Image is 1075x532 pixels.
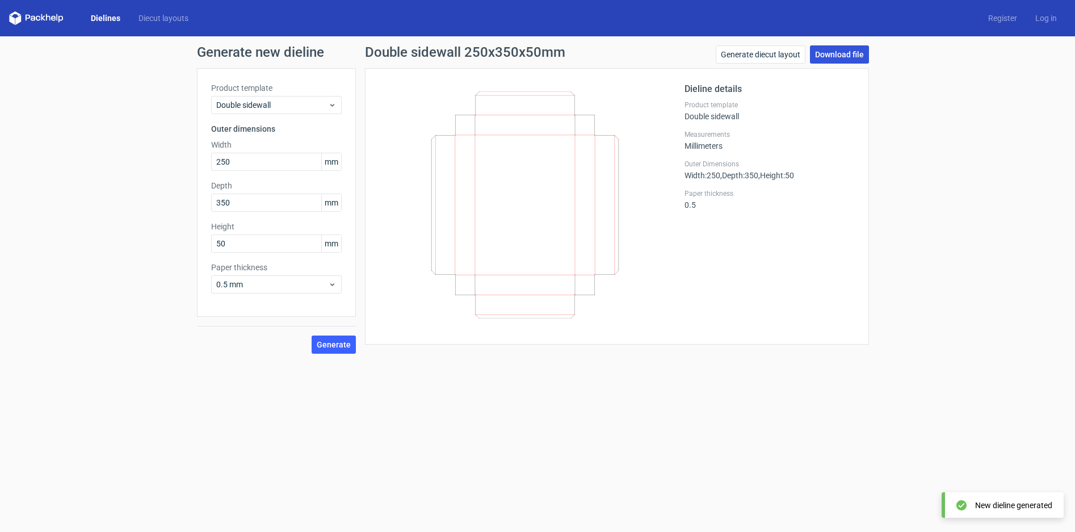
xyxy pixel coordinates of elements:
[211,82,342,94] label: Product template
[82,12,129,24] a: Dielines
[321,235,341,252] span: mm
[685,130,855,139] label: Measurements
[211,221,342,232] label: Height
[810,45,869,64] a: Download file
[685,82,855,96] h2: Dieline details
[758,171,794,180] span: , Height : 50
[979,12,1026,24] a: Register
[685,171,720,180] span: Width : 250
[211,180,342,191] label: Depth
[685,100,855,110] label: Product template
[321,194,341,211] span: mm
[216,99,328,111] span: Double sidewall
[321,153,341,170] span: mm
[685,100,855,121] div: Double sidewall
[685,160,855,169] label: Outer Dimensions
[365,45,565,59] h1: Double sidewall 250x350x50mm
[211,139,342,150] label: Width
[685,130,855,150] div: Millimeters
[685,189,855,210] div: 0.5
[720,171,758,180] span: , Depth : 350
[1026,12,1066,24] a: Log in
[975,500,1052,511] div: New dieline generated
[216,279,328,290] span: 0.5 mm
[685,189,855,198] label: Paper thickness
[211,123,342,135] h3: Outer dimensions
[716,45,805,64] a: Generate diecut layout
[312,336,356,354] button: Generate
[211,262,342,273] label: Paper thickness
[317,341,351,349] span: Generate
[197,45,878,59] h1: Generate new dieline
[129,12,198,24] a: Diecut layouts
